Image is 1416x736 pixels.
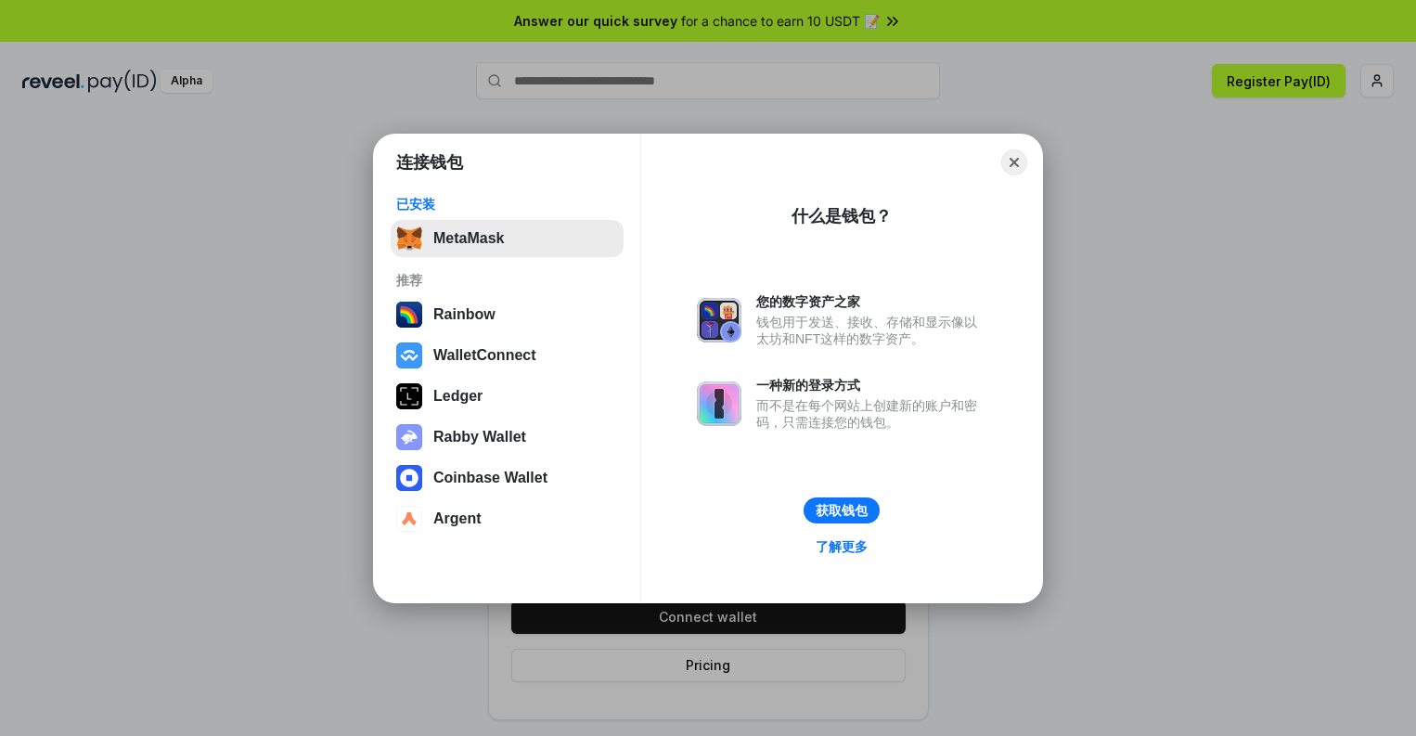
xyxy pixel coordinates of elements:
button: 获取钱包 [804,497,880,523]
div: 已安装 [396,196,618,213]
div: 获取钱包 [816,502,868,519]
img: svg+xml,%3Csvg%20width%3D%22120%22%20height%3D%22120%22%20viewBox%3D%220%200%20120%20120%22%20fil... [396,302,422,328]
button: WalletConnect [391,337,624,374]
div: 什么是钱包？ [792,205,892,227]
button: Ledger [391,378,624,415]
img: svg+xml,%3Csvg%20xmlns%3D%22http%3A%2F%2Fwww.w3.org%2F2000%2Fsvg%22%20width%3D%2228%22%20height%3... [396,383,422,409]
img: svg+xml,%3Csvg%20width%3D%2228%22%20height%3D%2228%22%20viewBox%3D%220%200%2028%2028%22%20fill%3D... [396,465,422,491]
button: Argent [391,500,624,537]
button: Coinbase Wallet [391,459,624,497]
div: Argent [433,510,482,527]
img: svg+xml,%3Csvg%20xmlns%3D%22http%3A%2F%2Fwww.w3.org%2F2000%2Fsvg%22%20fill%3D%22none%22%20viewBox... [396,424,422,450]
div: Rabby Wallet [433,429,526,445]
button: Rainbow [391,296,624,333]
img: svg+xml,%3Csvg%20xmlns%3D%22http%3A%2F%2Fwww.w3.org%2F2000%2Fsvg%22%20fill%3D%22none%22%20viewBox... [697,298,741,342]
button: Close [1001,149,1027,175]
div: 钱包用于发送、接收、存储和显示像以太坊和NFT这样的数字资产。 [756,314,986,347]
div: 而不是在每个网站上创建新的账户和密码，只需连接您的钱包。 [756,397,986,431]
div: Rainbow [433,306,496,323]
img: svg+xml,%3Csvg%20width%3D%2228%22%20height%3D%2228%22%20viewBox%3D%220%200%2028%2028%22%20fill%3D... [396,342,422,368]
div: 推荐 [396,272,618,289]
img: svg+xml,%3Csvg%20width%3D%2228%22%20height%3D%2228%22%20viewBox%3D%220%200%2028%2028%22%20fill%3D... [396,506,422,532]
div: WalletConnect [433,347,536,364]
div: 一种新的登录方式 [756,377,986,394]
button: Rabby Wallet [391,419,624,456]
div: 您的数字资产之家 [756,293,986,310]
img: svg+xml,%3Csvg%20fill%3D%22none%22%20height%3D%2233%22%20viewBox%3D%220%200%2035%2033%22%20width%... [396,226,422,252]
div: 了解更多 [816,538,868,555]
div: Coinbase Wallet [433,470,547,486]
img: svg+xml,%3Csvg%20xmlns%3D%22http%3A%2F%2Fwww.w3.org%2F2000%2Fsvg%22%20fill%3D%22none%22%20viewBox... [697,381,741,426]
a: 了解更多 [805,535,879,559]
button: MetaMask [391,220,624,257]
div: MetaMask [433,230,504,247]
div: Ledger [433,388,483,405]
h1: 连接钱包 [396,151,463,174]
